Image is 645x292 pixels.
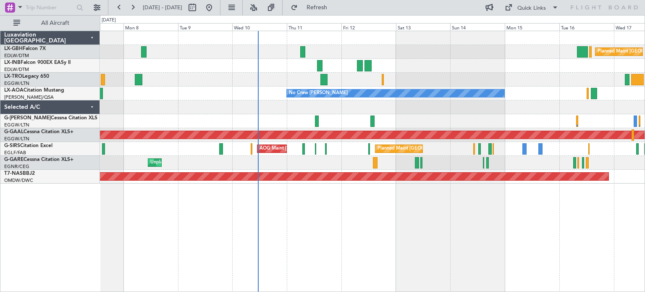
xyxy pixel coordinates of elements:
a: EGGW/LTN [4,136,29,142]
a: EDLW/DTM [4,66,29,73]
a: T7-NASBBJ2 [4,171,35,176]
a: EGLF/FAB [4,150,26,156]
span: G-GAAL [4,129,24,134]
span: LX-AOA [4,88,24,93]
a: EGGW/LTN [4,80,29,87]
div: Sun 14 [450,23,505,31]
div: Fri 12 [341,23,396,31]
span: LX-GBH [4,46,23,51]
span: [DATE] - [DATE] [143,4,182,11]
span: G-[PERSON_NAME] [4,116,51,121]
a: G-[PERSON_NAME]Cessna Citation XLS [4,116,97,121]
div: Quick Links [517,4,546,13]
button: All Aircraft [9,16,91,30]
span: G-SIRS [4,143,20,148]
div: Unplanned Maint [PERSON_NAME] [150,156,226,169]
a: G-GAALCessna Citation XLS+ [4,129,73,134]
span: T7-NAS [4,171,23,176]
div: [DATE] [102,17,116,24]
span: LX-INB [4,60,21,65]
div: Thu 11 [287,23,341,31]
a: EDLW/DTM [4,53,29,59]
div: No Crew [PERSON_NAME] [289,87,348,100]
a: G-GARECessna Citation XLS+ [4,157,73,162]
span: LX-TRO [4,74,22,79]
a: EGGW/LTN [4,122,29,128]
a: LX-AOACitation Mustang [4,88,64,93]
div: Planned Maint [GEOGRAPHIC_DATA] ([GEOGRAPHIC_DATA]) [378,142,510,155]
div: Tue 9 [178,23,233,31]
button: Refresh [287,1,337,14]
a: LX-GBHFalcon 7X [4,46,46,51]
input: Trip Number [26,1,74,14]
button: Quick Links [501,1,563,14]
div: Sat 13 [396,23,451,31]
a: OMDW/DWC [4,177,33,184]
span: All Aircraft [22,20,89,26]
span: G-GARE [4,157,24,162]
a: [PERSON_NAME]/QSA [4,94,54,100]
div: Mon 15 [505,23,559,31]
a: EGNR/CEG [4,163,29,170]
a: LX-INBFalcon 900EX EASy II [4,60,71,65]
div: AOG Maint [PERSON_NAME] [260,142,323,155]
div: Wed 10 [232,23,287,31]
a: G-SIRSCitation Excel [4,143,52,148]
a: LX-TROLegacy 650 [4,74,49,79]
div: Tue 16 [559,23,614,31]
div: Mon 8 [123,23,178,31]
span: Refresh [299,5,335,11]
